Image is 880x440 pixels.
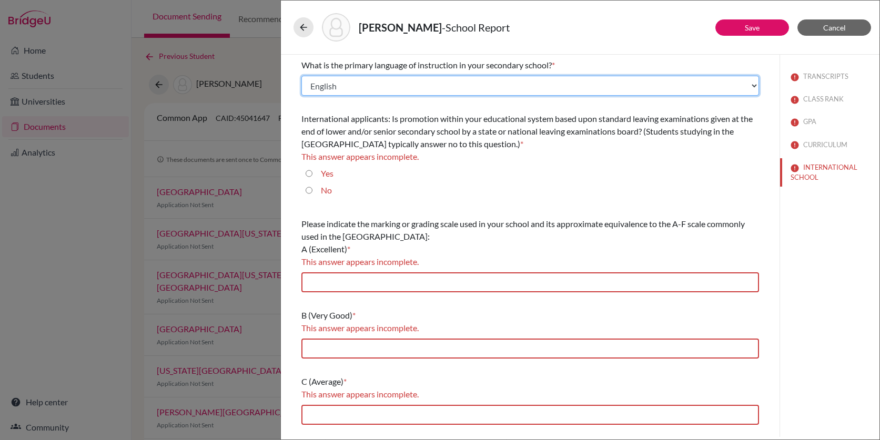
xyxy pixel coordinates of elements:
[301,219,745,254] span: Please indicate the marking or grading scale used in your school and its approximate equivalence ...
[791,118,799,127] img: error-544570611efd0a2d1de9.svg
[791,164,799,172] img: error-544570611efd0a2d1de9.svg
[301,114,753,149] span: International applicants: Is promotion within your educational system based upon standard leaving...
[301,389,419,399] span: This answer appears incomplete.
[791,141,799,149] img: error-544570611efd0a2d1de9.svg
[791,73,799,81] img: error-544570611efd0a2d1de9.svg
[321,167,333,180] label: Yes
[301,151,419,161] span: This answer appears incomplete.
[780,90,879,108] button: CLASS RANK
[301,323,419,333] span: This answer appears incomplete.
[359,21,442,34] strong: [PERSON_NAME]
[301,376,343,386] span: C (Average)
[780,158,879,187] button: INTERNATIONAL SCHOOL
[780,136,879,154] button: CURRICULUM
[780,112,879,131] button: GPA
[301,257,419,267] span: This answer appears incomplete.
[301,60,552,70] span: What is the primary language of instruction in your secondary school?
[442,21,510,34] span: - School Report
[780,67,879,86] button: TRANSCRIPTS
[321,184,332,197] label: No
[791,96,799,104] img: error-544570611efd0a2d1de9.svg
[301,310,352,320] span: B (Very Good)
